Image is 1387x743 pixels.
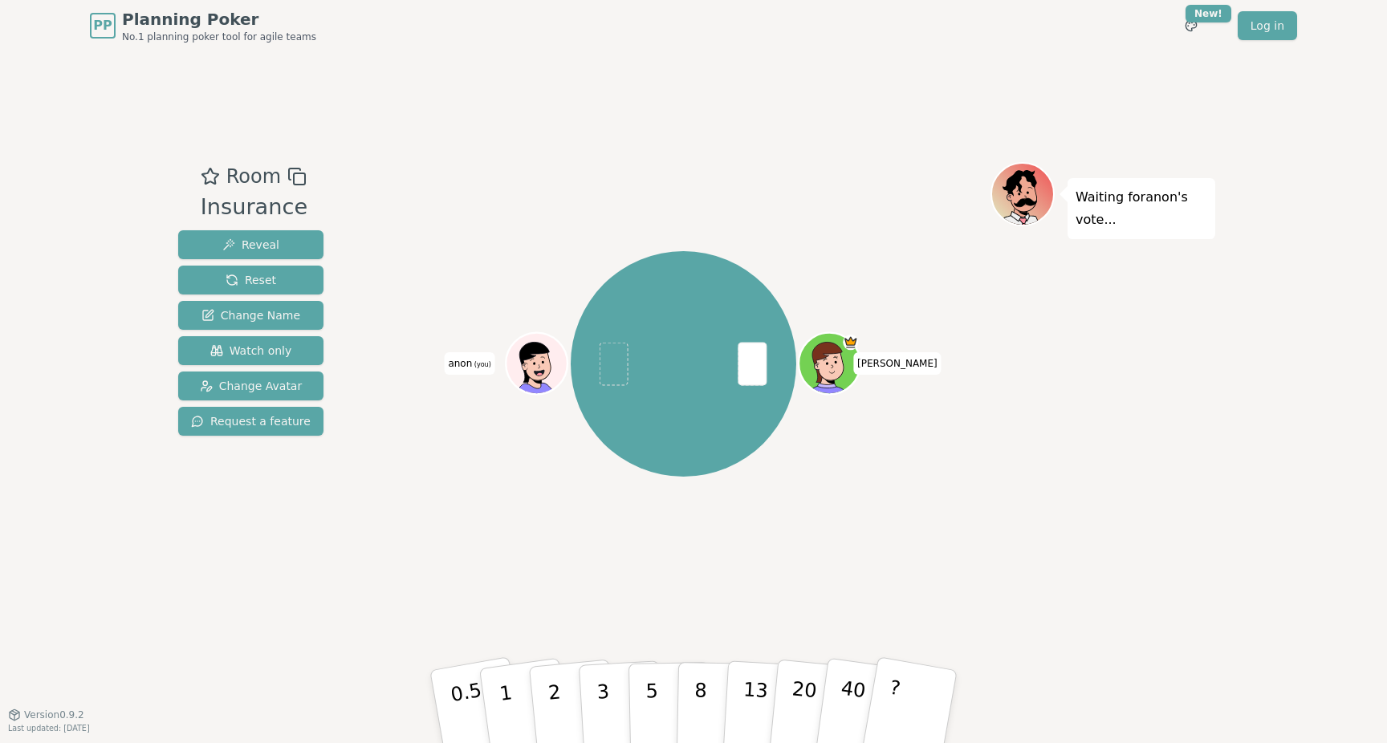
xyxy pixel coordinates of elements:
button: Change Avatar [178,371,323,400]
span: Watch only [210,343,292,359]
a: Log in [1238,11,1297,40]
button: Reveal [178,230,323,259]
button: New! [1177,11,1206,40]
span: Last updated: [DATE] [8,724,90,733]
span: Change Avatar [200,378,303,394]
button: Change Name [178,301,323,330]
span: Luisa is the host [844,335,859,350]
span: No.1 planning poker tool for agile teams [122,30,316,43]
span: Change Name [201,307,300,323]
button: Watch only [178,336,323,365]
button: Version0.9.2 [8,708,84,721]
span: Version 0.9.2 [24,708,84,721]
button: Click to change your avatar [508,335,566,392]
button: Request a feature [178,407,323,436]
span: (you) [472,361,491,368]
button: Reset [178,266,323,294]
button: Add as favourite [201,162,220,191]
span: PP [93,16,112,35]
span: Click to change your name [444,352,494,375]
div: Insurance [201,191,307,224]
a: PPPlanning PokerNo.1 planning poker tool for agile teams [90,8,316,43]
span: Planning Poker [122,8,316,30]
p: Waiting for anon 's vote... [1076,186,1207,231]
span: Reveal [222,237,279,253]
span: Room [226,162,281,191]
span: Click to change your name [853,352,942,375]
span: Reset [226,272,276,288]
span: Request a feature [191,413,311,429]
div: New! [1186,5,1231,22]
